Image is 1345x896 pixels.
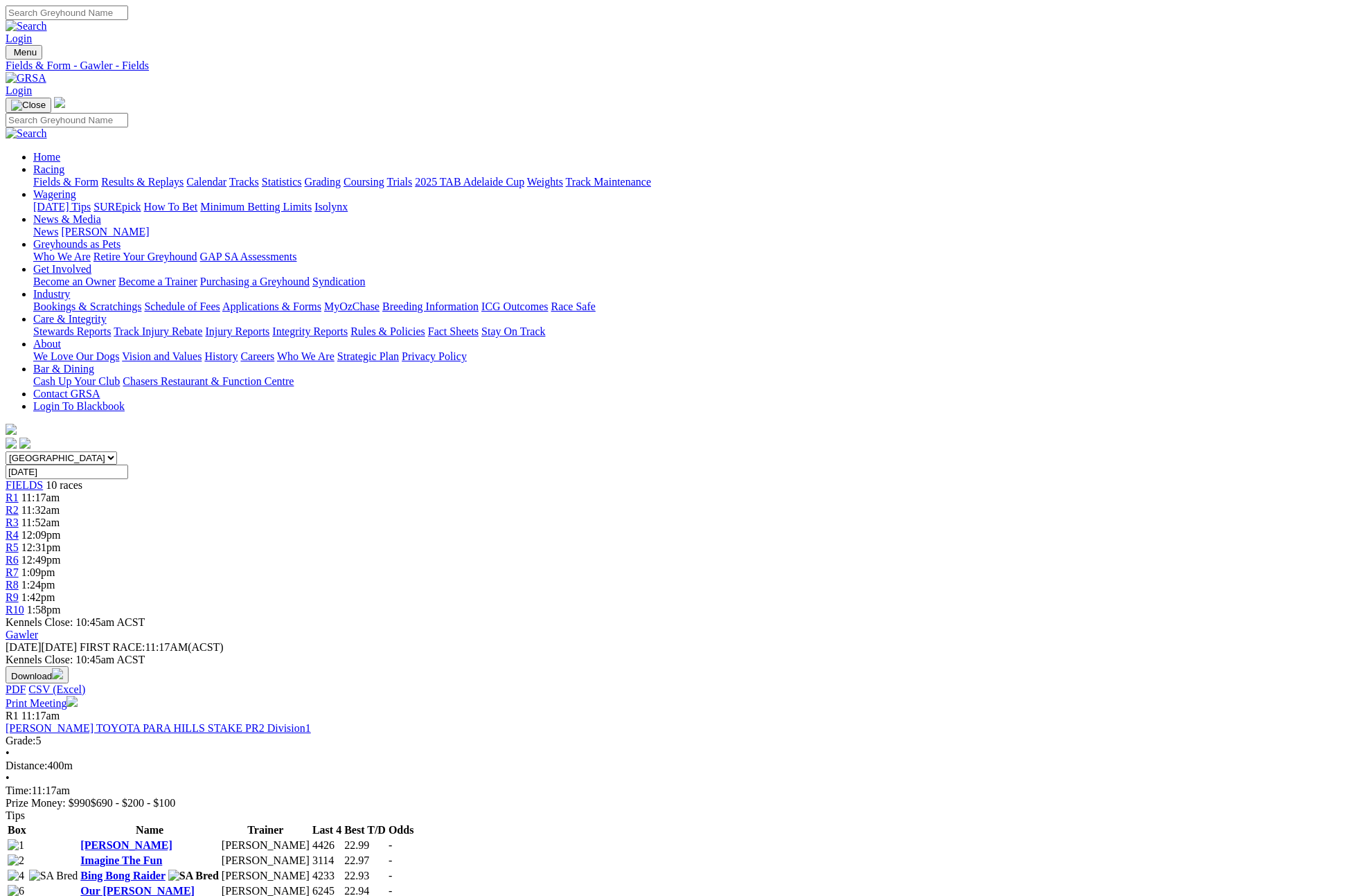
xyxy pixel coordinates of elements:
span: - [389,854,392,866]
a: Become an Owner [33,276,116,287]
span: 11:17am [21,492,60,503]
a: Cash Up Your Club [33,375,120,387]
span: 11:17AM(ACST) [80,641,224,653]
span: 1:24pm [21,579,55,591]
a: R8 [6,579,19,591]
a: Bing Bong Raider [80,870,165,881]
img: twitter.svg [19,438,30,449]
a: Coursing [344,176,384,188]
a: Login To Blackbook [33,400,125,412]
span: R5 [6,541,19,553]
a: Trials [386,176,412,188]
a: Stewards Reports [33,325,111,337]
div: Industry [33,301,1339,313]
a: Minimum Betting Limits [200,201,312,213]
th: Best T/D [344,823,386,837]
a: Wagering [33,188,76,200]
td: [PERSON_NAME] [221,854,310,868]
img: SA Bred [168,870,219,882]
a: ICG Outcomes [481,301,548,312]
td: 22.97 [344,854,386,868]
a: Fields & Form [33,176,98,188]
img: printer.svg [66,696,78,707]
span: 10 races [46,479,82,491]
span: Tips [6,809,25,821]
td: 22.99 [344,839,386,852]
a: Retire Your Greyhound [93,251,197,262]
th: Name [80,823,219,837]
span: [DATE] [6,641,42,653]
span: 12:31pm [21,541,61,553]
a: R6 [6,554,19,566]
span: 11:32am [21,504,60,516]
a: Results & Replays [101,176,184,188]
img: SA Bred [29,870,78,882]
span: FIRST RACE: [80,641,145,653]
span: • [6,772,10,784]
img: Close [11,100,46,111]
a: Chasers Restaurant & Function Centre [123,375,294,387]
img: download.svg [52,668,63,679]
button: Download [6,666,69,683]
span: R9 [6,591,19,603]
td: 22.93 [344,869,386,883]
a: Home [33,151,60,163]
input: Search [6,6,128,20]
a: Schedule of Fees [144,301,220,312]
img: logo-grsa-white.png [6,424,17,435]
a: Greyhounds as Pets [33,238,121,250]
a: MyOzChase [324,301,380,312]
span: Menu [14,47,37,57]
a: Privacy Policy [402,350,467,362]
a: Syndication [312,276,365,287]
div: Greyhounds as Pets [33,251,1339,263]
a: Track Injury Rebate [114,325,202,337]
img: 4 [8,870,24,882]
a: R7 [6,566,19,578]
span: 12:09pm [21,529,61,541]
span: R3 [6,517,19,528]
span: FIELDS [6,479,43,491]
a: [PERSON_NAME] TOYOTA PARA HILLS STAKE PR2 Division1 [6,722,311,734]
a: Login [6,84,32,96]
a: R2 [6,504,19,516]
a: PDF [6,683,26,695]
span: - [389,870,392,881]
span: - [389,839,392,851]
img: logo-grsa-white.png [54,97,65,108]
span: 1:09pm [21,566,55,578]
a: Careers [240,350,274,362]
a: Imagine The Fun [80,854,162,866]
img: 2 [8,854,24,867]
div: Care & Integrity [33,325,1339,338]
a: Isolynx [314,201,348,213]
a: GAP SA Assessments [200,251,297,262]
a: News & Media [33,213,101,225]
td: [PERSON_NAME] [221,839,310,852]
span: [DATE] [6,641,77,653]
a: Purchasing a Greyhound [200,276,310,287]
a: Stay On Track [481,325,545,337]
a: Care & Integrity [33,313,107,325]
span: 11:52am [21,517,60,528]
span: 11:17am [21,710,60,722]
div: Racing [33,176,1339,188]
span: Box [8,824,26,836]
div: News & Media [33,226,1339,238]
a: Strategic Plan [337,350,399,362]
a: SUREpick [93,201,141,213]
a: [PERSON_NAME] [80,839,172,851]
a: Integrity Reports [272,325,348,337]
a: R4 [6,529,19,541]
div: Kennels Close: 10:45am ACST [6,654,1339,666]
a: Who We Are [33,251,91,262]
a: How To Bet [144,201,198,213]
span: Kennels Close: 10:45am ACST [6,616,145,628]
span: R10 [6,604,24,616]
a: Calendar [186,176,226,188]
div: Wagering [33,201,1339,213]
div: Get Involved [33,276,1339,288]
